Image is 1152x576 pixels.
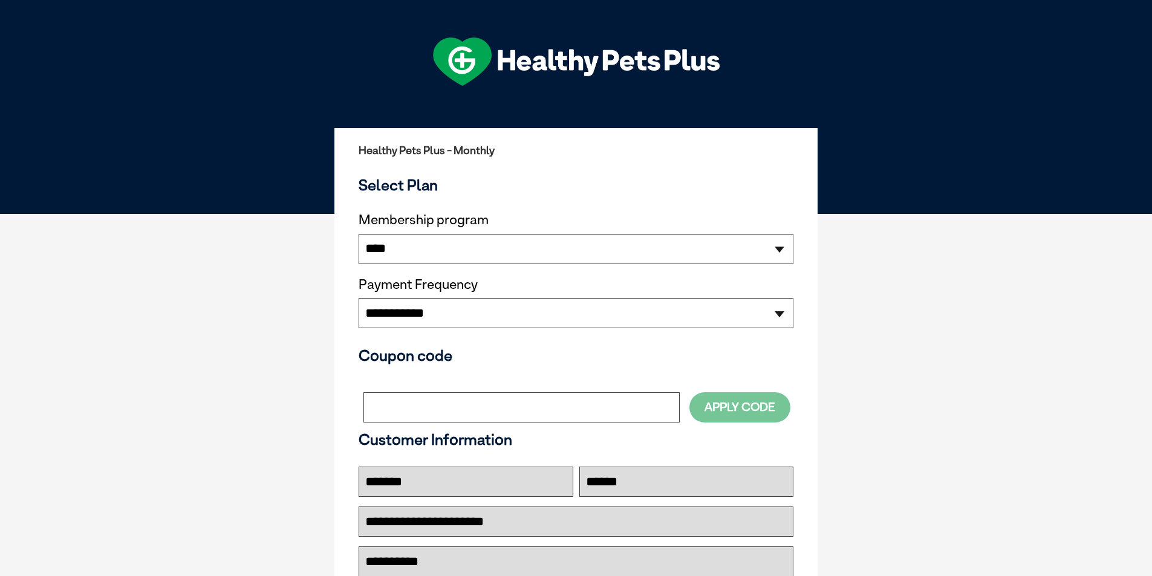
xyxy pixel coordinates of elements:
h3: Coupon code [359,346,793,364]
h3: Customer Information [359,430,793,448]
label: Payment Frequency [359,277,478,293]
h2: Healthy Pets Plus - Monthly [359,144,793,157]
h3: Select Plan [359,176,793,194]
label: Membership program [359,212,793,228]
button: Apply Code [689,392,790,422]
img: hpp-logo-landscape-green-white.png [433,37,720,86]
